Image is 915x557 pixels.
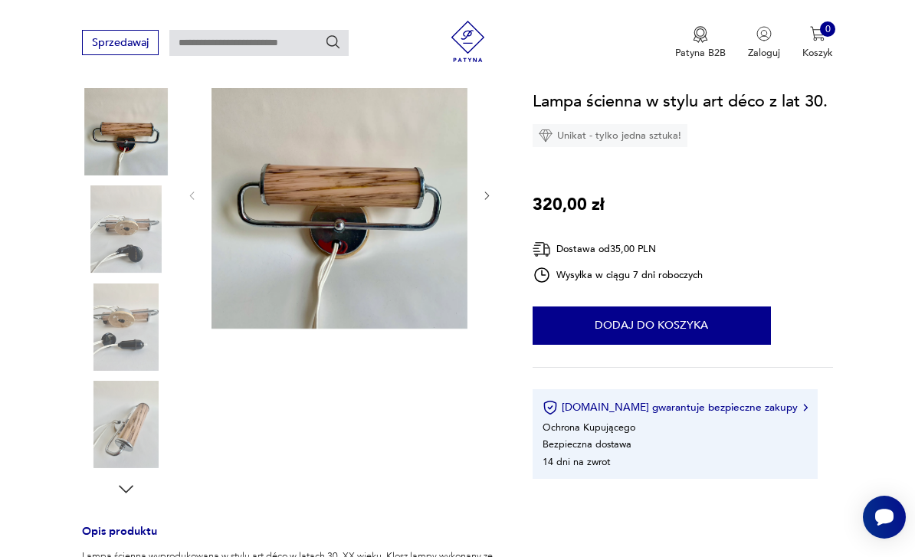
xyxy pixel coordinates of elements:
img: Zdjęcie produktu Lampa ścienna w stylu art déco z lat 30. [212,60,467,329]
p: Patyna B2B [675,46,726,60]
a: Ikona medaluPatyna B2B [675,26,726,60]
img: Ikona koszyka [810,26,825,41]
iframe: Smartsupp widget button [863,496,906,539]
div: 0 [820,21,835,37]
img: Ikonka użytkownika [756,26,772,41]
img: Zdjęcie produktu Lampa ścienna w stylu art déco z lat 30. [82,88,169,175]
button: Zaloguj [748,26,780,60]
h3: Opis produktu [82,527,499,550]
img: Ikona medalu [693,26,708,43]
button: Patyna B2B [675,26,726,60]
div: Wysyłka w ciągu 7 dni roboczych [533,266,703,284]
li: Bezpieczna dostawa [543,437,631,451]
img: Ikona strzałki w prawo [803,404,808,411]
img: Ikona dostawy [533,240,551,259]
li: Ochrona Kupującego [543,421,635,434]
p: Koszyk [802,46,833,60]
p: Zaloguj [748,46,780,60]
div: Dostawa od 35,00 PLN [533,240,703,259]
button: Szukaj [325,34,342,51]
img: Ikona certyfikatu [543,400,558,415]
a: Sprzedawaj [82,39,158,48]
img: Zdjęcie produktu Lampa ścienna w stylu art déco z lat 30. [82,283,169,371]
img: Zdjęcie produktu Lampa ścienna w stylu art déco z lat 30. [82,185,169,273]
div: Unikat - tylko jedna sztuka! [533,125,687,148]
button: Dodaj do koszyka [533,306,771,345]
p: 320,00 zł [533,192,605,218]
li: 14 dni na zwrot [543,455,610,469]
button: Sprzedawaj [82,30,158,55]
h1: Lampa ścienna w stylu art déco z lat 30. [533,88,828,114]
img: Zdjęcie produktu Lampa ścienna w stylu art déco z lat 30. [82,381,169,468]
button: [DOMAIN_NAME] gwarantuje bezpieczne zakupy [543,400,807,415]
img: Ikona diamentu [539,129,553,143]
button: 0Koszyk [802,26,833,60]
img: Patyna - sklep z meblami i dekoracjami vintage [442,21,494,62]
